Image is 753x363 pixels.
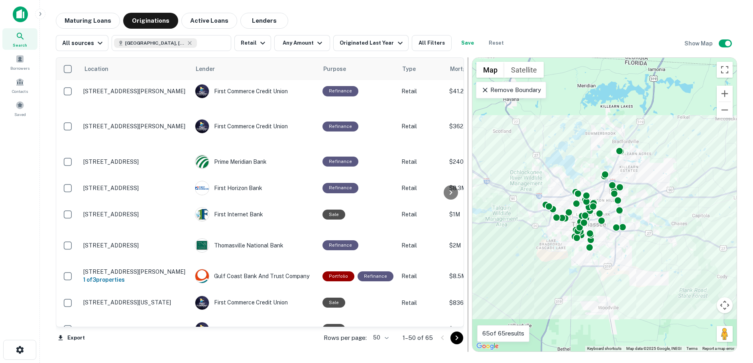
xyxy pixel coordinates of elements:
div: This is a portfolio loan with 3 properties [322,271,354,281]
div: This loan purpose was for refinancing [322,240,358,250]
button: Zoom in [717,86,733,102]
div: 0 0 [472,58,737,351]
div: First Horizon Bank [195,181,315,195]
a: Report a map error [702,346,734,351]
img: picture [195,296,209,310]
p: [STREET_ADDRESS] [83,242,187,249]
p: [STREET_ADDRESS][PERSON_NAME] [83,123,187,130]
th: Lender [191,58,319,80]
div: This loan purpose was for refinancing [322,86,358,96]
button: All Filters [412,35,452,51]
div: First Commerce Credit Union [195,84,315,98]
a: Saved [2,98,37,119]
button: Originated Last Year [333,35,408,51]
button: Toggle fullscreen view [717,62,733,78]
div: All sources [62,38,105,48]
button: Show satellite imagery [504,62,544,78]
span: Lender [196,64,215,74]
p: Remove Boundary [481,85,541,95]
div: Originated Last Year [340,38,405,48]
div: Prime Meridian Bank [195,155,315,169]
button: Lenders [240,13,288,29]
span: Map data ©2025 Google, INEGI [626,346,682,351]
button: Keyboard shortcuts [587,346,621,351]
img: picture [195,155,209,169]
a: Search [2,28,37,50]
img: picture [195,239,209,252]
p: Retail [401,184,441,192]
p: [STREET_ADDRESS][US_STATE] [83,299,187,306]
img: picture [195,322,209,336]
span: Saved [14,111,26,118]
span: Search [13,42,27,48]
div: Sale [322,298,345,308]
div: This loan purpose was for refinancing [322,122,358,131]
button: Active Loans [181,13,237,29]
button: Reset [484,35,509,51]
p: Retail [401,87,441,96]
div: First Internet Bank [195,207,315,222]
p: Retail [401,210,441,219]
div: First Commerce Credit Union [195,322,315,336]
a: Contacts [2,75,37,96]
p: [STREET_ADDRESS] [83,184,187,192]
span: Location [84,64,119,74]
span: [GEOGRAPHIC_DATA], [GEOGRAPHIC_DATA], [GEOGRAPHIC_DATA] [125,39,185,47]
img: picture [195,269,209,283]
p: [STREET_ADDRESS][US_STATE] [83,326,187,333]
div: This loan purpose was for refinancing [322,183,358,193]
img: capitalize-icon.png [13,6,28,22]
div: Sale [322,210,345,220]
div: First Commerce Credit Union [195,119,315,133]
p: [STREET_ADDRESS][PERSON_NAME] [83,268,187,275]
p: Retail [401,157,441,166]
span: Purpose [323,64,356,74]
div: Sale [322,324,345,334]
div: First Commerce Credit Union [195,296,315,310]
div: Gulf Coast Bank And Trust Company [195,269,315,283]
img: Google [474,341,501,351]
img: picture [195,120,209,133]
div: This loan purpose was for refinancing [358,271,393,281]
span: Borrowers [10,65,29,71]
span: Contacts [12,88,28,94]
img: picture [195,181,209,195]
button: Any Amount [274,35,330,51]
p: [STREET_ADDRESS] [83,158,187,165]
h6: Show Map [684,39,714,48]
button: Retail [234,35,271,51]
button: Originations [123,13,178,29]
div: Thomasville National Bank [195,238,315,253]
p: Retail [401,272,441,281]
th: Location [79,58,191,80]
div: 50 [370,332,390,343]
a: Borrowers [2,51,37,73]
iframe: Chat Widget [713,274,753,312]
button: Export [56,332,87,344]
p: Retail [401,298,441,307]
button: Go to next page [450,332,463,344]
p: [STREET_ADDRESS][PERSON_NAME] [83,88,187,95]
th: Type [397,58,445,80]
p: 1–50 of 65 [403,333,433,343]
button: Maturing Loans [56,13,120,29]
img: picture [195,208,209,221]
th: Purpose [319,58,397,80]
button: All sources [56,35,108,51]
h6: 1 of 3 properties [83,275,187,284]
p: 65 of 65 results [482,329,524,338]
img: picture [195,84,209,98]
a: Open this area in Google Maps (opens a new window) [474,341,501,351]
button: Show street map [476,62,504,78]
p: Retail [401,122,441,131]
button: Zoom out [717,102,733,118]
div: This loan purpose was for refinancing [322,157,358,167]
p: Retail [401,325,441,334]
button: Drag Pegman onto the map to open Street View [717,326,733,342]
button: Save your search to get updates of matches that match your search criteria. [455,35,480,51]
